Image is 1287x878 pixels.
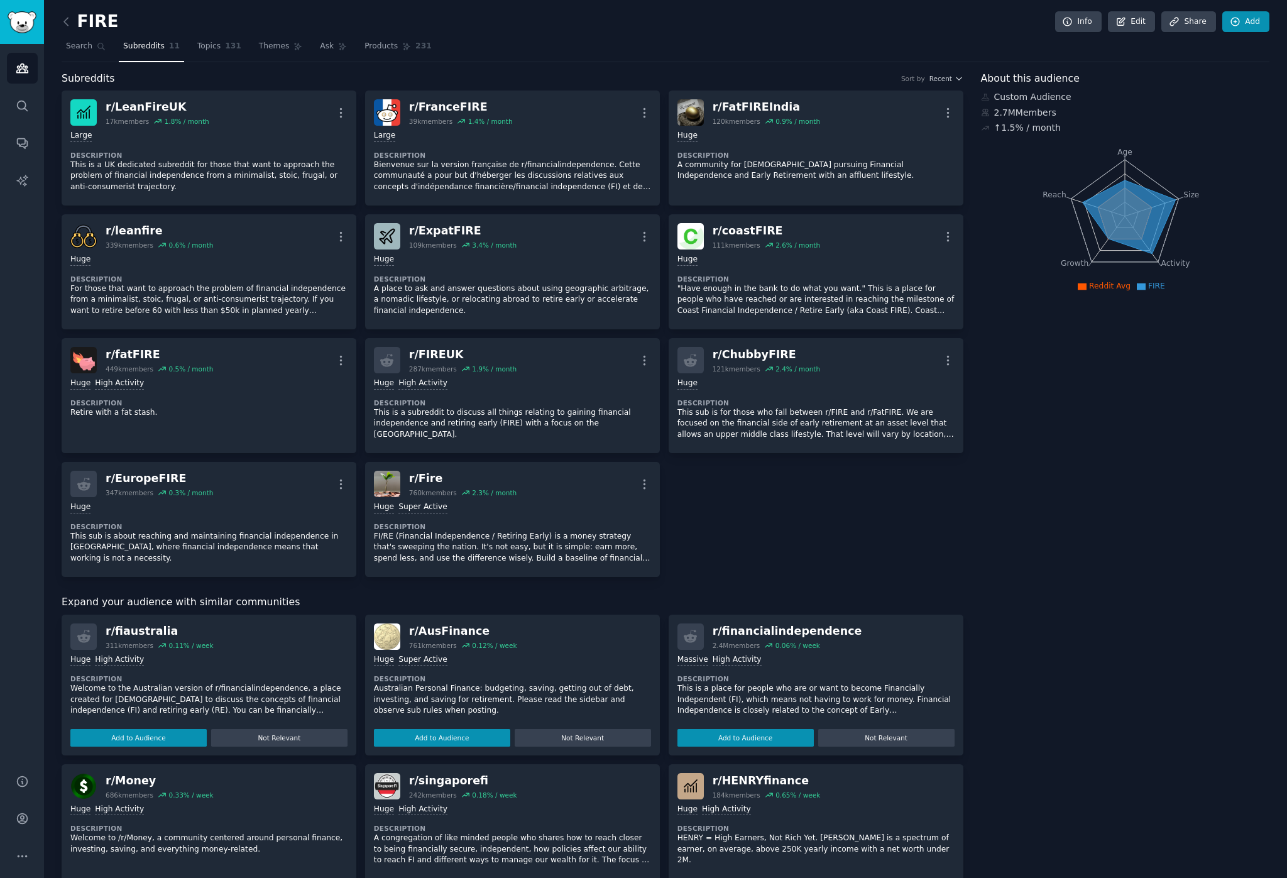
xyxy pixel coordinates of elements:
[70,283,348,317] p: For those that want to approach the problem of financial independence from a minimalist, stoic, f...
[409,241,457,250] div: 109k members
[211,729,348,747] button: Not Relevant
[1108,11,1155,33] a: Edit
[374,254,394,266] div: Huge
[168,641,213,650] div: 0.11 % / week
[62,12,118,32] h2: FIRE
[106,471,213,486] div: r/ EuropeFIRE
[374,471,400,497] img: Fire
[95,804,144,816] div: High Activity
[374,804,394,816] div: Huge
[677,151,955,160] dt: Description
[70,99,97,126] img: LeanFireUK
[775,117,820,126] div: 0.9 % / month
[677,674,955,683] dt: Description
[315,36,351,62] a: Ask
[119,36,184,62] a: Subreddits11
[8,11,36,33] img: GummySearch logo
[398,502,447,513] div: Super Active
[1222,11,1269,33] a: Add
[70,275,348,283] dt: Description
[929,74,963,83] button: Recent
[472,365,517,373] div: 1.9 % / month
[62,91,356,206] a: LeanFireUKr/LeanFireUK17kmembers1.8% / monthLargeDescriptionThis is a UK dedicated subreddit for ...
[66,41,92,52] span: Search
[409,347,517,363] div: r/ FIREUK
[818,729,955,747] button: Not Relevant
[320,41,334,52] span: Ask
[123,41,165,52] span: Subreddits
[472,641,517,650] div: 0.12 % / week
[994,121,1061,134] div: ↑ 1.5 % / month
[70,773,97,799] img: Money
[713,641,760,650] div: 2.4M members
[1055,11,1102,33] a: Info
[713,654,762,666] div: High Activity
[713,99,820,115] div: r/ FatFIREIndia
[62,214,356,329] a: leanfirer/leanfire339kmembers0.6% / monthHugeDescriptionFor those that want to approach the probl...
[1148,282,1165,290] span: FIRE
[106,641,153,650] div: 311k members
[95,378,144,390] div: High Activity
[901,74,925,83] div: Sort by
[472,241,517,250] div: 3.4 % / month
[374,729,510,747] button: Add to Audience
[197,41,221,52] span: Topics
[374,407,651,441] p: This is a subreddit to discuss all things relating to gaining financial independence and retiring...
[374,522,651,531] dt: Description
[106,488,153,497] div: 347k members
[374,683,651,716] p: Australian Personal Finance: budgeting, saving, getting out of debt, investing, and saving for re...
[409,623,517,639] div: r/ AusFinance
[374,833,651,866] p: A congregation of like minded people who shares how to reach closer to being financially secure, ...
[364,41,398,52] span: Products
[1161,11,1215,33] a: Share
[106,791,153,799] div: 686k members
[1117,148,1132,156] tspan: Age
[106,99,209,115] div: r/ LeanFireUK
[259,41,290,52] span: Themes
[374,151,651,160] dt: Description
[702,804,751,816] div: High Activity
[106,365,153,373] div: 449k members
[415,41,432,52] span: 231
[409,488,457,497] div: 760k members
[374,773,400,799] img: singaporefi
[398,378,447,390] div: High Activity
[225,41,241,52] span: 131
[677,275,955,283] dt: Description
[365,91,660,206] a: FranceFIREr/FranceFIRE39kmembers1.4% / monthLargeDescriptionBienvenue sur la version française de...
[70,378,90,390] div: Huge
[374,130,395,142] div: Large
[374,275,651,283] dt: Description
[70,223,97,250] img: leanfire
[374,674,651,683] dt: Description
[775,641,820,650] div: 0.06 % / week
[374,502,394,513] div: Huge
[677,824,955,833] dt: Description
[70,683,348,716] p: Welcome to the Australian version of r/financialindependence, a place created for [DEMOGRAPHIC_DA...
[775,791,820,799] div: 0.65 % / week
[409,223,517,239] div: r/ ExpatFIRE
[70,824,348,833] dt: Description
[1089,282,1131,290] span: Reddit Avg
[70,398,348,407] dt: Description
[374,531,651,564] p: FI/RE (Financial Independence / Retiring Early) is a money strategy that's sweeping the nation. I...
[713,223,820,239] div: r/ coastFIRE
[374,378,394,390] div: Huge
[106,773,214,789] div: r/ Money
[677,283,955,317] p: "Have enough in the bank to do what you want." This is a place for people who have reached or are...
[365,338,660,453] a: r/FIREUK287kmembers1.9% / monthHugeHigh ActivityDescriptionThis is a subreddit to discuss all thi...
[70,522,348,531] dt: Description
[1183,190,1199,199] tspan: Size
[62,338,356,453] a: fatFIREr/fatFIRE449kmembers0.5% / monthHugeHigh ActivityDescriptionRetire with a fat stash.
[677,398,955,407] dt: Description
[106,347,213,363] div: r/ fatFIRE
[713,623,862,639] div: r/ financialindependence
[62,595,300,610] span: Expand your audience with similar communities
[409,471,517,486] div: r/ Fire
[1161,259,1190,268] tspan: Activity
[677,773,704,799] img: HENRYfinance
[70,347,97,373] img: fatFIRE
[409,99,513,115] div: r/ FranceFIRE
[106,241,153,250] div: 339k members
[677,804,698,816] div: Huge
